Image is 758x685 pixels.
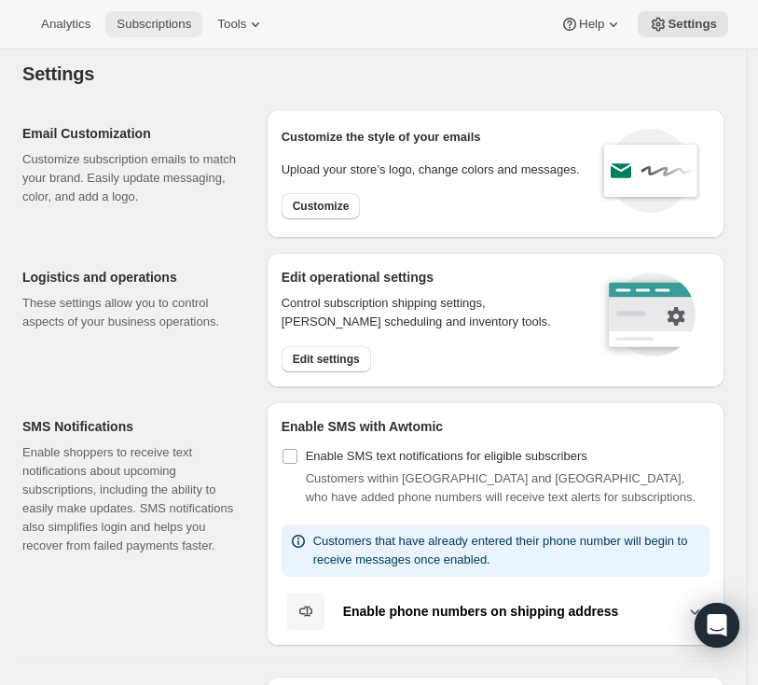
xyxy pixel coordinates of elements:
[22,150,237,206] p: Customize subscription emails to match your brand. Easily update messaging, color, and add a logo.
[282,346,371,372] button: Edit settings
[22,294,237,331] p: These settings allow you to control aspects of your business operations.
[282,417,710,436] h2: Enable SMS with Awtomic
[282,592,710,631] button: Enable phone numbers on shipping address
[217,17,246,32] span: Tools
[579,17,604,32] span: Help
[30,11,102,37] button: Analytics
[282,268,575,287] h2: Edit operational settings
[313,532,702,569] p: Customers that have already entered their phone number will begin to receive messages once enabled.
[343,604,619,619] b: Enable phone numbers on shipping address
[293,199,350,214] span: Customize
[282,294,575,331] p: Control subscription shipping settings, [PERSON_NAME] scheduling and inventory tools.
[638,11,728,37] button: Settings
[41,17,90,32] span: Analytics
[668,17,717,32] span: Settings
[22,268,237,287] h2: Logistics and operations
[549,11,634,37] button: Help
[282,128,481,147] p: Customize the style of your emails
[22,417,237,436] h2: SMS Notifications
[695,603,739,648] div: Open Intercom Messenger
[306,471,696,504] span: Customers within [GEOGRAPHIC_DATA] and [GEOGRAPHIC_DATA], who have added phone numbers will recei...
[282,161,580,179] p: Upload your store’s logo, change colors and messages.
[22,443,237,555] p: Enable shoppers to receive text notifications about upcoming subscriptions, including the ability...
[306,449,587,463] span: Enable SMS text notifications for eligible subscribers
[282,193,361,219] button: Customize
[293,352,360,367] span: Edit settings
[117,17,191,32] span: Subscriptions
[22,63,94,84] span: Settings
[206,11,276,37] button: Tools
[22,124,237,143] h2: Email Customization
[105,11,202,37] button: Subscriptions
